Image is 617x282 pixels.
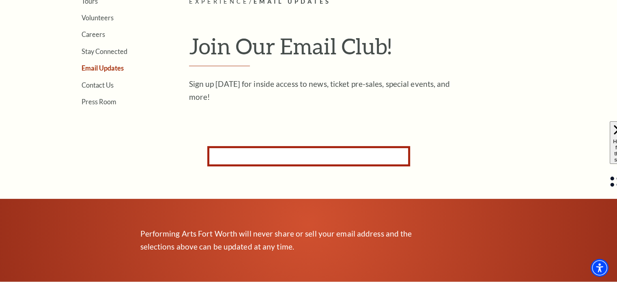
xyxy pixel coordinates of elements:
a: Careers [82,30,105,38]
a: Stay Connected [82,47,127,55]
a: Contact Us [82,81,114,89]
div: Accessibility Menu [591,259,608,277]
p: Sign up [DATE] for inside access to news, ticket pre-sales, special events, and more! [189,77,453,103]
a: Email Updates [82,64,124,72]
a: Press Room [82,98,116,105]
a: Volunteers [82,14,114,22]
p: Performing Arts Fort Worth will never share or sell your email address and the selections above c... [140,227,424,253]
h1: Join Our Email Club! [189,33,560,66]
